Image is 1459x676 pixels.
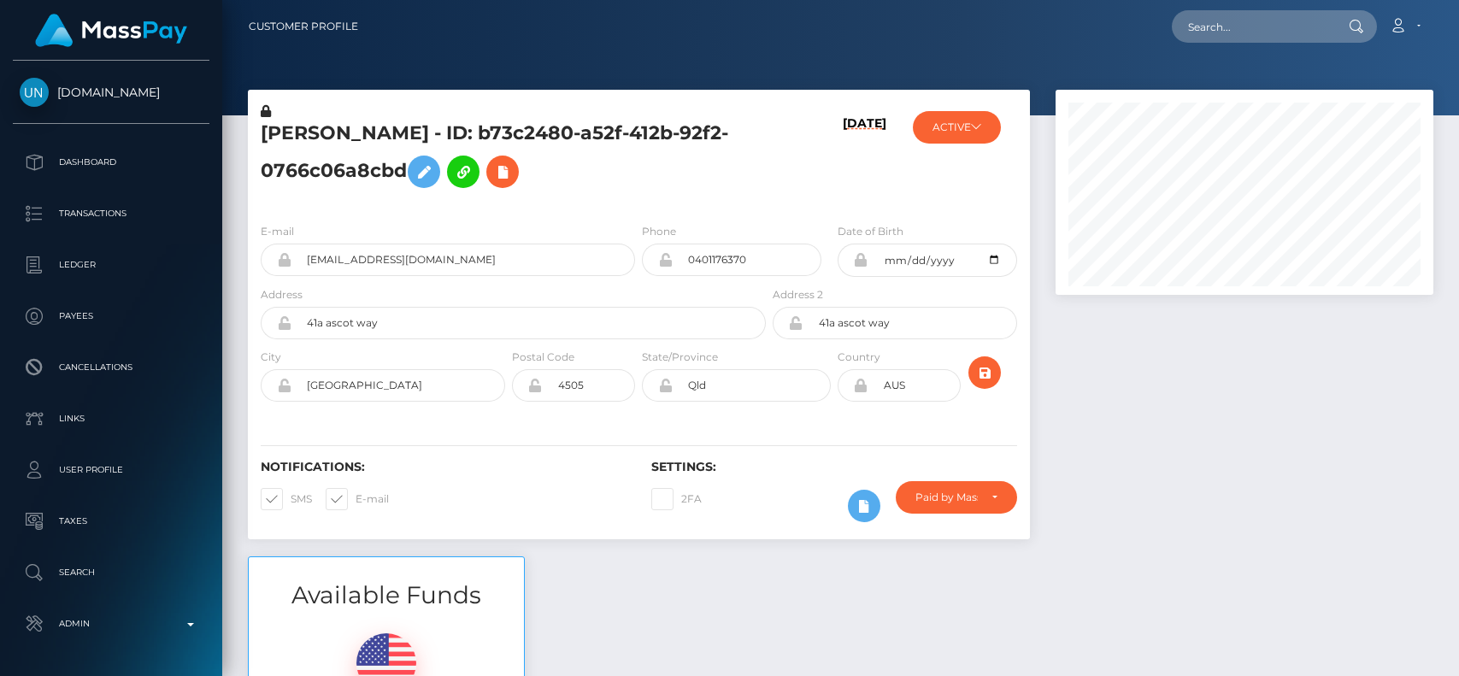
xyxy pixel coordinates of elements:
[20,457,203,483] p: User Profile
[13,141,209,184] a: Dashboard
[20,406,203,432] p: Links
[13,500,209,543] a: Taxes
[20,150,203,175] p: Dashboard
[261,121,756,197] h5: [PERSON_NAME] - ID: b73c2480-a52f-412b-92f2-0766c06a8cbd
[13,449,209,491] a: User Profile
[20,355,203,380] p: Cancellations
[20,252,203,278] p: Ledger
[249,9,358,44] a: Customer Profile
[13,346,209,389] a: Cancellations
[20,201,203,226] p: Transactions
[915,491,977,504] div: Paid by MassPay
[13,85,209,100] span: [DOMAIN_NAME]
[13,244,209,286] a: Ledger
[261,460,626,474] h6: Notifications:
[13,603,209,645] a: Admin
[838,224,903,239] label: Date of Birth
[773,287,823,303] label: Address 2
[35,14,187,47] img: MassPay Logo
[326,488,389,510] label: E-mail
[913,111,1001,144] button: ACTIVE
[1172,10,1333,43] input: Search...
[838,350,880,365] label: Country
[20,560,203,585] p: Search
[261,224,294,239] label: E-mail
[20,508,203,534] p: Taxes
[13,295,209,338] a: Payees
[642,350,718,365] label: State/Province
[20,611,203,637] p: Admin
[261,350,281,365] label: City
[249,579,524,612] h3: Available Funds
[13,192,209,235] a: Transactions
[20,78,49,107] img: Unlockt.me
[651,460,1016,474] h6: Settings:
[642,224,676,239] label: Phone
[651,488,702,510] label: 2FA
[261,488,312,510] label: SMS
[896,481,1016,514] button: Paid by MassPay
[512,350,574,365] label: Postal Code
[20,303,203,329] p: Payees
[843,116,886,203] h6: [DATE]
[13,397,209,440] a: Links
[13,551,209,594] a: Search
[261,287,303,303] label: Address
